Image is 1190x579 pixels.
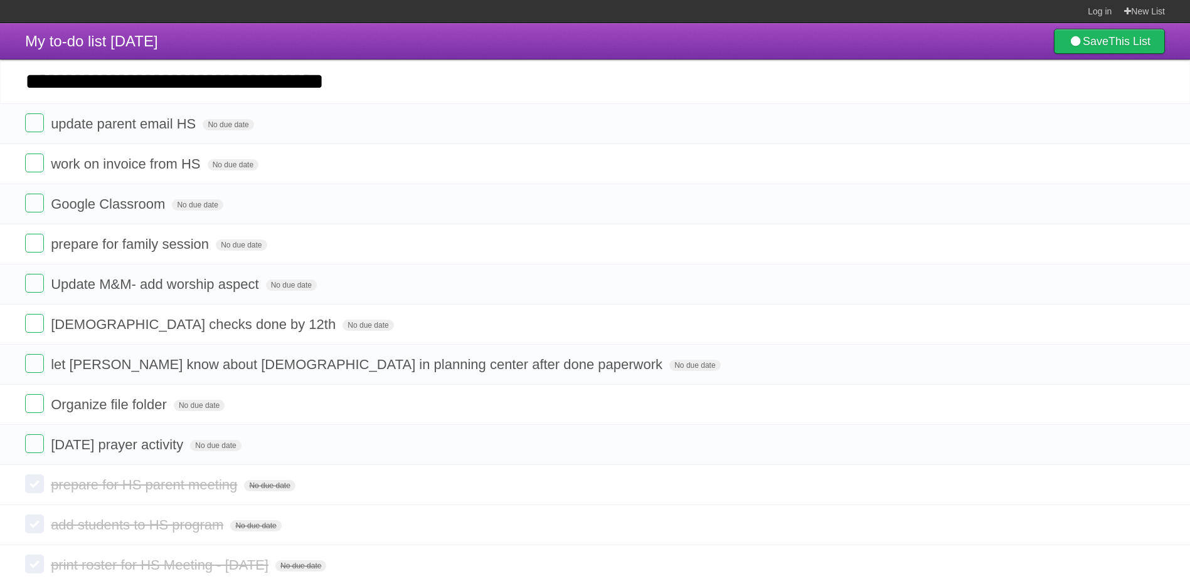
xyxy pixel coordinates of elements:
label: Done [25,354,44,373]
span: No due date [275,560,326,571]
span: No due date [190,440,241,451]
label: Done [25,555,44,573]
label: Done [25,274,44,293]
label: Done [25,113,44,132]
span: Organize file folder [51,397,170,412]
a: SaveThis List [1054,29,1165,54]
label: Done [25,194,44,212]
span: let [PERSON_NAME] know about [DEMOGRAPHIC_DATA] in planning center after done paperwork [51,357,666,372]
span: No due date [216,239,267,251]
span: No due date [172,199,223,211]
span: update parent email HS [51,116,199,132]
span: prepare for family session [51,236,212,252]
span: No due date [244,480,295,491]
span: [DATE] prayer activity [51,437,186,452]
b: This List [1108,35,1150,48]
label: Done [25,154,44,172]
span: No due date [343,320,393,331]
span: [DEMOGRAPHIC_DATA] checks done by 12th [51,316,339,332]
label: Done [25,434,44,453]
span: add students to HS program [51,517,226,533]
span: No due date [208,159,258,170]
span: Google Classroom [51,196,168,212]
label: Done [25,314,44,333]
span: work on invoice from HS [51,156,203,172]
span: print roster for HS Meeting - [DATE] [51,557,272,573]
span: No due date [203,119,253,130]
span: Update M&M- add worship aspect [51,276,262,292]
label: Done [25,474,44,493]
span: My to-do list [DATE] [25,33,158,50]
label: Done [25,394,44,413]
span: No due date [669,360,720,371]
span: No due date [174,400,225,411]
label: Done [25,514,44,533]
label: Done [25,234,44,253]
span: No due date [266,279,317,291]
span: prepare for HS parent meeting [51,477,240,493]
span: No due date [230,520,281,531]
